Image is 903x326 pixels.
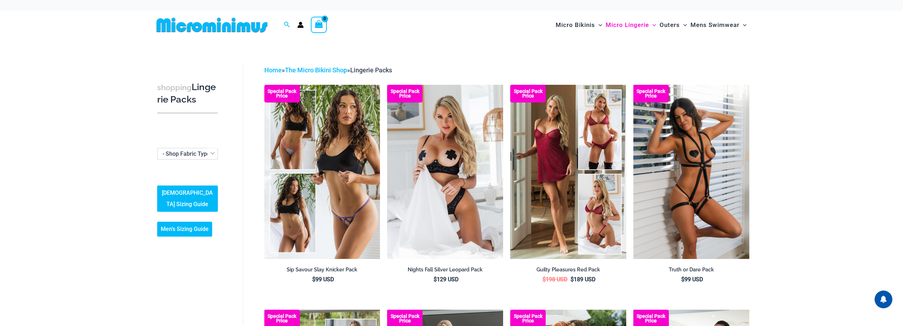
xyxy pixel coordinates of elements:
[604,14,658,36] a: Micro LingerieMenu ToggleMenu Toggle
[556,16,595,34] span: Micro Bikinis
[387,89,423,98] b: Special Pack Price
[633,85,749,259] img: Truth or Dare Black 1905 Bodysuit 611 Micro 07
[154,17,270,33] img: MM SHOP LOGO FLAT
[571,276,595,283] bdi: 189 USD
[157,148,218,160] span: - Shop Fabric Type
[434,276,458,283] bdi: 129 USD
[633,314,669,323] b: Special Pack Price
[689,14,748,36] a: Mens SwimwearMenu ToggleMenu Toggle
[285,66,347,74] a: The Micro Bikini Shop
[554,14,604,36] a: Micro BikinisMenu ToggleMenu Toggle
[157,186,218,212] a: [DEMOGRAPHIC_DATA] Sizing Guide
[633,266,749,273] h2: Truth or Dare Pack
[510,266,626,276] a: Guilty Pleasures Red Pack
[350,66,392,74] span: Lingerie Packs
[312,276,334,283] bdi: 99 USD
[387,266,503,276] a: Nights Fall Silver Leopard Pack
[680,16,687,34] span: Menu Toggle
[658,14,689,36] a: OutersMenu ToggleMenu Toggle
[595,16,602,34] span: Menu Toggle
[264,85,380,259] img: Collection Pack (9)
[681,276,684,283] span: $
[690,16,739,34] span: Mens Swimwear
[633,89,669,98] b: Special Pack Price
[510,89,546,98] b: Special Pack Price
[264,89,300,98] b: Special Pack Price
[543,276,567,283] bdi: 198 USD
[510,314,546,323] b: Special Pack Price
[739,16,747,34] span: Menu Toggle
[297,22,304,28] a: Account icon link
[264,85,380,259] a: Collection Pack (9) Collection Pack b (5)Collection Pack b (5)
[284,21,290,29] a: Search icon link
[157,81,218,106] h3: Lingerie Packs
[163,150,210,157] span: - Shop Fabric Type
[264,66,282,74] a: Home
[312,276,315,283] span: $
[543,276,546,283] span: $
[606,16,649,34] span: Micro Lingerie
[571,276,574,283] span: $
[158,148,218,159] span: - Shop Fabric Type
[633,85,749,259] a: Truth or Dare Black 1905 Bodysuit 611 Micro 07 Truth or Dare Black 1905 Bodysuit 611 Micro 06Trut...
[510,266,626,273] h2: Guilty Pleasures Red Pack
[387,85,503,259] img: Nights Fall Silver Leopard 1036 Bra 6046 Thong 09v2
[434,276,437,283] span: $
[311,17,327,33] a: View Shopping Cart, empty
[264,266,380,273] h2: Sip Savour Slay Knicker Pack
[633,266,749,276] a: Truth or Dare Pack
[553,13,750,37] nav: Site Navigation
[264,266,380,276] a: Sip Savour Slay Knicker Pack
[157,222,212,237] a: Men’s Sizing Guide
[387,314,423,323] b: Special Pack Price
[510,85,626,259] img: Guilty Pleasures Red Collection Pack F
[264,66,392,74] span: » »
[387,85,503,259] a: Nights Fall Silver Leopard 1036 Bra 6046 Thong 09v2 Nights Fall Silver Leopard 1036 Bra 6046 Thon...
[157,83,192,92] span: shopping
[649,16,656,34] span: Menu Toggle
[387,266,503,273] h2: Nights Fall Silver Leopard Pack
[264,314,300,323] b: Special Pack Price
[510,85,626,259] a: Guilty Pleasures Red Collection Pack F Guilty Pleasures Red Collection Pack BGuilty Pleasures Red...
[681,276,703,283] bdi: 99 USD
[660,16,680,34] span: Outers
